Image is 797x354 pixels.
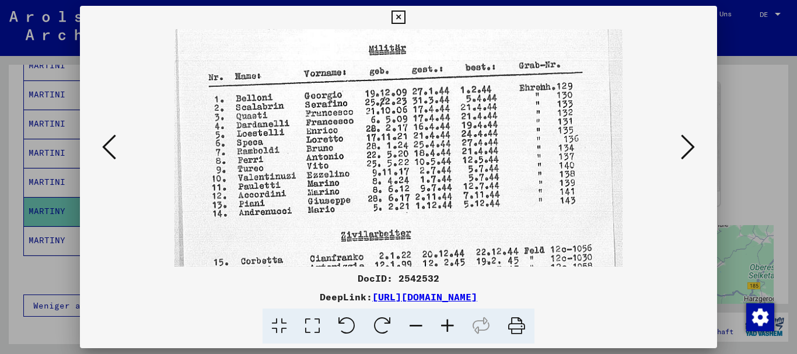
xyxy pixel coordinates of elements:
[746,303,774,331] div: Zustimmung ändern
[372,291,477,303] a: [URL][DOMAIN_NAME]
[746,303,774,331] img: Zustimmung ändern
[80,271,718,285] div: DocID: 2542532
[80,290,718,304] div: DeepLink:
